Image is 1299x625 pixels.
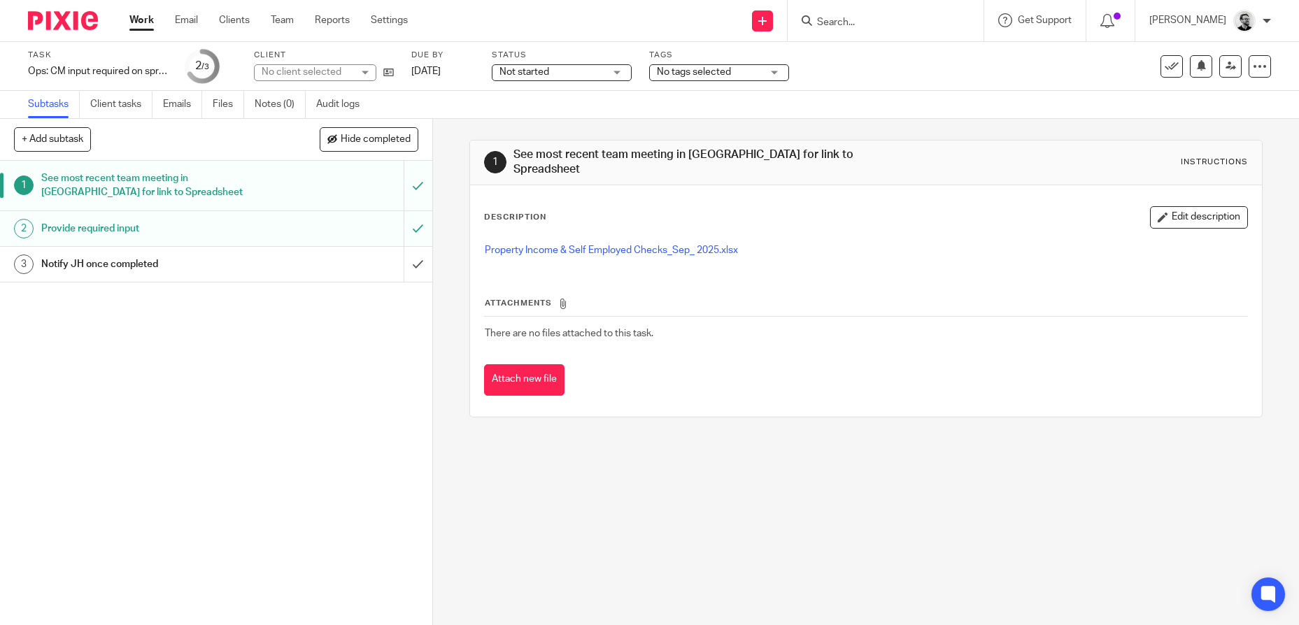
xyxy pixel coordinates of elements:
div: Ops: CM input required on spready [28,64,168,78]
button: Attach new file [484,364,565,396]
span: [DATE] [411,66,441,76]
h1: See most recent team meeting in [GEOGRAPHIC_DATA] for link to Spreadsheet [41,168,274,203]
div: 1 [484,151,506,173]
a: Reports [315,13,350,27]
span: Get Support [1018,15,1072,25]
img: Jack_2025.jpg [1233,10,1256,32]
h1: Notify JH once completed [41,254,274,275]
input: Search [816,17,942,29]
div: 2 [195,58,209,74]
button: + Add subtask [14,127,91,151]
a: Team [271,13,294,27]
a: Subtasks [28,91,80,118]
div: Instructions [1181,157,1248,168]
label: Tags [649,50,789,61]
a: Emails [163,91,202,118]
button: Edit description [1150,206,1248,229]
div: No client selected [262,65,353,79]
button: Hide completed [320,127,418,151]
label: Task [28,50,168,61]
a: Notes (0) [255,91,306,118]
label: Status [492,50,632,61]
h1: See most recent team meeting in [GEOGRAPHIC_DATA] for link to Spreadsheet [513,148,895,178]
label: Due by [411,50,474,61]
span: Not started [499,67,549,77]
div: 2 [14,219,34,238]
span: There are no files attached to this task. [485,329,653,338]
p: Description [484,212,546,223]
p: [PERSON_NAME] [1149,13,1226,27]
label: Client [254,50,394,61]
span: No tags selected [657,67,731,77]
a: Property Income & Self Employed Checks_Sep_ 2025.xlsx [485,245,738,255]
div: 1 [14,175,34,195]
small: /3 [201,63,209,71]
div: 3 [14,254,34,274]
a: Audit logs [316,91,370,118]
a: Settings [371,13,408,27]
a: Email [175,13,198,27]
span: Attachments [485,299,552,307]
a: Work [129,13,154,27]
h1: Provide required input [41,218,274,239]
a: Clients [219,13,250,27]
a: Client tasks [90,91,152,118]
img: Pixie [28,11,98,30]
span: Hide completed [341,134,411,145]
a: Files [213,91,244,118]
